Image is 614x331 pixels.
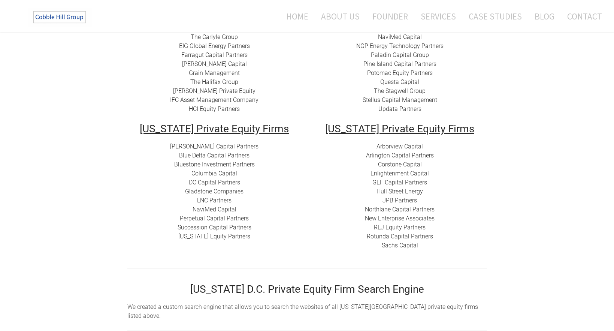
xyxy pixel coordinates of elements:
[371,51,429,58] a: Paladin Capital Group
[363,96,437,103] a: Stellus Capital Management
[376,188,423,195] a: Hull Street Energy
[315,6,365,26] a: About Us
[178,233,250,240] a: [US_STATE] Equity Partners​
[356,42,444,49] a: NGP Energy Technology Partners
[376,143,423,150] a: Arborview Capital
[127,6,302,114] div: ​​ ​​​
[374,224,426,231] a: ​RLJ Equity Partners
[275,6,314,26] a: Home
[178,224,251,231] a: Succession Capital Partners
[378,33,422,40] a: NaviMed Capital
[181,51,248,58] a: Farragut Capital Partners
[562,6,602,26] a: Contact
[382,242,418,249] a: Sachs Capital
[127,303,487,321] div: ​We created a custom search engine that allows you to search the websites of all [US_STATE][GEOGR...
[191,170,237,177] a: Columbia Capital
[173,87,255,94] a: [PERSON_NAME] Private Equity​
[365,215,435,222] a: New Enterprise Associates
[372,179,427,186] a: GEF Capital Partners
[179,42,250,49] a: EIG Global Energy Partners
[127,284,487,295] h2: [US_STATE] D.C. Private Equity Firm Search Engine
[193,179,240,186] a: C Capital Partners
[189,69,240,76] a: Grain Management
[378,161,422,168] a: Corstone Capital
[374,87,426,94] a: The Stagwell Group
[174,161,255,168] a: ​Bluestone Investment Partners
[197,197,232,204] a: LNC Partners
[367,69,433,76] a: ​Potomac Equity Partners
[365,206,435,213] a: Northlane Capital Partners
[378,105,421,112] a: Updata Partners
[415,6,462,26] a: Services
[325,123,474,135] u: [US_STATE] Private Equity Firms
[529,6,560,26] a: Blog
[367,6,414,26] a: Founder
[170,96,258,103] a: IFC Asset Management Company
[170,143,258,150] a: [PERSON_NAME] Capital Partners
[380,78,419,85] a: Questa Capital
[193,206,236,213] a: NaviMed Capital
[182,60,247,67] a: ​[PERSON_NAME] Capital
[185,188,244,195] a: Gladstone Companies
[28,8,92,27] img: The Cobble Hill Group LLC
[180,215,249,222] a: ​Perpetual Capital Partners
[179,152,249,159] a: Blue Delta Capital Partners
[382,197,417,204] a: JPB Partners
[463,6,527,26] a: Case Studies
[140,123,289,135] u: [US_STATE] Private Equity Firms
[363,60,436,67] a: Pine Island Capital Partners
[367,233,433,240] a: ​​Rotunda Capital Partners
[370,170,429,177] a: ​Enlightenment Capital
[366,152,434,159] a: Arlington Capital Partners​
[191,33,238,40] a: The Carlyle Group
[189,105,240,112] a: HCI Equity Partners
[190,78,238,85] a: The Halifax Group
[127,142,302,241] div: D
